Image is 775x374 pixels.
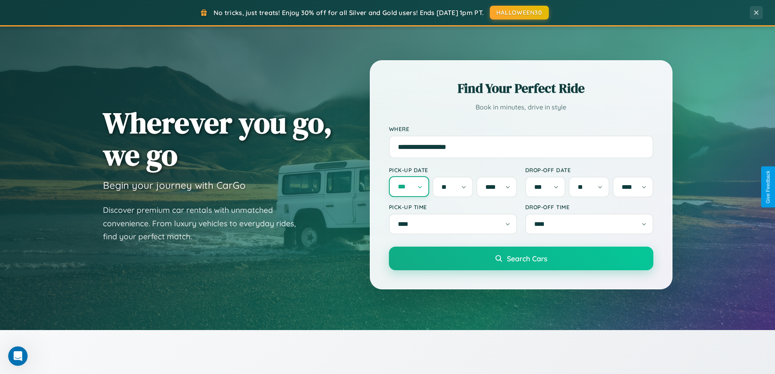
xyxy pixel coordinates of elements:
p: Discover premium car rentals with unmatched convenience. From luxury vehicles to everyday rides, ... [103,203,306,243]
button: Search Cars [389,247,653,270]
button: HALLOWEEN30 [490,6,549,20]
span: No tricks, just treats! Enjoy 30% off for all Silver and Gold users! Ends [DATE] 1pm PT. [214,9,484,17]
span: Search Cars [507,254,547,263]
div: Give Feedback [765,171,771,203]
h1: Wherever you go, we go [103,107,332,171]
iframe: Intercom live chat [8,346,28,366]
h3: Begin your journey with CarGo [103,179,246,191]
label: Drop-off Date [525,166,653,173]
p: Book in minutes, drive in style [389,101,653,113]
label: Where [389,125,653,132]
h2: Find Your Perfect Ride [389,79,653,97]
label: Drop-off Time [525,203,653,210]
label: Pick-up Date [389,166,517,173]
label: Pick-up Time [389,203,517,210]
